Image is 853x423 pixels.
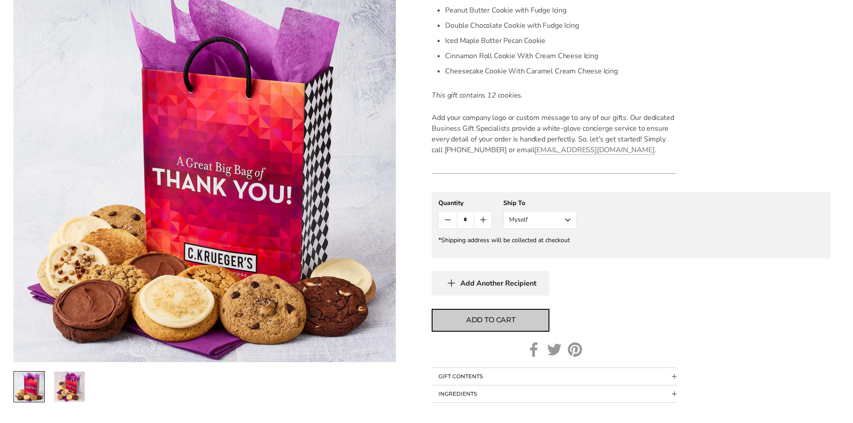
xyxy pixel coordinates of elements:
img: Gift Bag of Thanks - Assorted Cookies [14,372,44,402]
a: 2 / 2 [54,372,85,403]
a: Pinterest [568,342,582,357]
li: Cheesecake Cookie With Caramel Cream Cheese Icing [445,64,677,79]
div: Quantity [438,199,492,207]
em: This gift contains 12 cookies. [432,90,523,100]
button: Count plus [474,211,492,228]
a: [EMAIL_ADDRESS][DOMAIN_NAME] [534,145,654,155]
li: Double Chocolate Cookie with Fudge Icing [445,18,677,33]
div: *Shipping address will be collected at checkout [438,236,824,244]
button: Collapsible block button [432,368,677,385]
li: Iced Maple Butter Pecan Cookie [445,33,677,48]
a: 1 / 2 [13,372,45,403]
button: Count minus [439,211,456,228]
p: Add your company logo or custom message to any of our gifts. Our dedicated Business Gift Speciali... [432,112,677,155]
img: Gift Bag of Thanks - Assorted Cookies [54,372,85,402]
span: Add to cart [466,315,515,325]
button: Add Another Recipient [432,271,549,295]
button: Collapsible block button [432,385,677,402]
span: Add Another Recipient [460,279,536,288]
gfm-form: New recipient [432,192,831,258]
a: Facebook [527,342,541,357]
input: Quantity [457,211,474,228]
a: Twitter [547,342,562,357]
button: Myself [503,211,577,229]
div: Ship To [503,199,577,207]
li: Cinnamon Roll Cookie With Cream Cheese Icing [445,48,677,64]
li: Peanut Butter Cookie with Fudge Icing [445,3,677,18]
button: Add to cart [432,309,549,332]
